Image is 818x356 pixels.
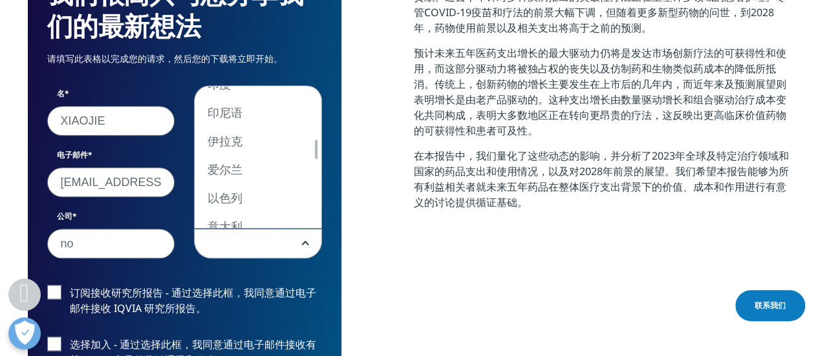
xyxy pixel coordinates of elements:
[57,211,72,222] font: 公司
[735,290,805,321] a: 联系我们
[208,190,242,205] font: 以色列
[57,88,65,99] font: 名
[70,286,316,315] font: 订阅接收研究所报告 - 通过选择此框，我同意通过电子邮件接收 IQVIA 研究所报告。
[208,218,242,234] font: 意大利
[208,133,242,149] font: 伊拉克
[57,149,88,160] font: 电子邮件
[47,52,283,65] font: 请填写此表格以完成您的请求，然后您的下载将立即开始。
[208,105,242,120] font: 印尼语
[8,317,41,350] button: 开放偏好
[755,300,786,311] font: 联系我们
[414,149,789,209] font: 在本报告中，我们量化了这些动态的影响，并分析了2023年全球及特定治疗领域和国家的药品支出和使用情况，以及对2028年前景的展望。我们希望本报告能够为所有利益相关者就未来五年药品在整体医疗支出背...
[414,46,786,138] font: 预计未来五年医药支出增长的最大驱动力仍将是发达市场创新疗法的可获得性和使用，而这部分驱动力将被独占权的丧失以及仿制药和生物类似药成本的降低所抵消。传统上，创新药物的增长主要发生在上市后的几年内，...
[208,162,242,177] font: 爱尔兰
